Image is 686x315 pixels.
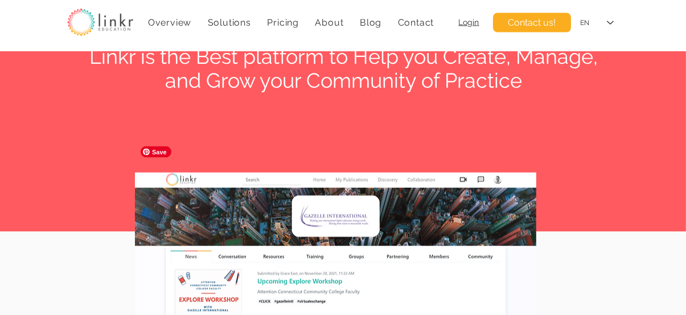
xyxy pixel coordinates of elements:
span: Blog [360,17,381,28]
div: Language Selector: English [573,10,622,36]
img: linkr_logo_transparentbg.png [67,9,133,36]
nav: Site [142,11,440,34]
a: Pricing [261,11,305,34]
div: About [309,11,350,34]
a: Contact us! [493,13,571,32]
div: EN [581,18,590,28]
div: Solutions [202,11,257,34]
a: Login [459,18,479,27]
span: Linkr is the Best platform to Help you Create, Manage, and Grow your Community of Practice [90,44,598,92]
span: Overview [148,17,191,28]
span: Save [141,146,171,158]
span: Solutions [208,17,251,28]
span: Contact [398,17,434,28]
span: Pricing [267,17,299,28]
a: Contact [392,11,439,34]
a: Overview [142,11,198,34]
a: Blog [354,11,388,34]
span: Contact us! [508,17,556,29]
span: About [315,17,343,28]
